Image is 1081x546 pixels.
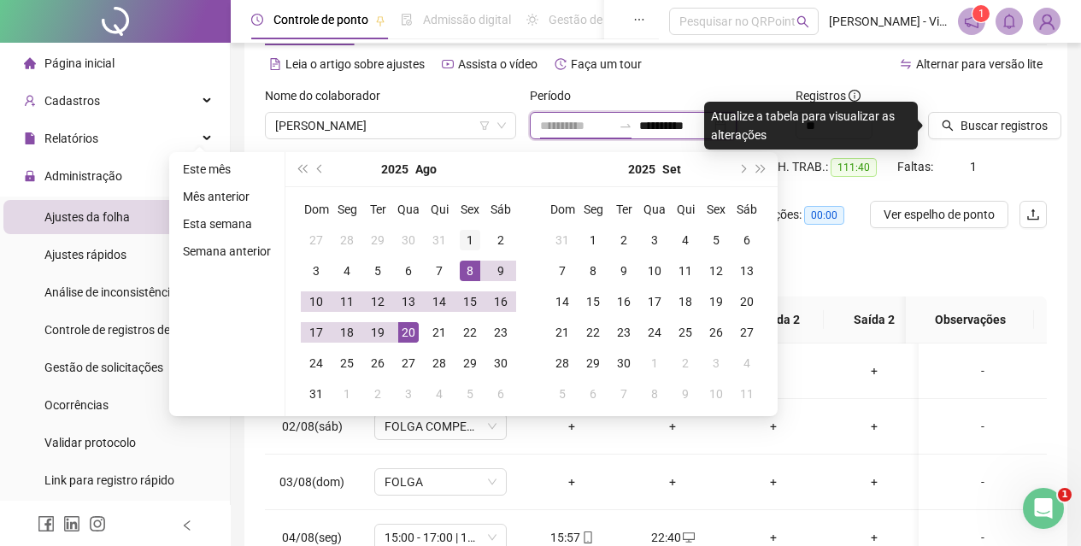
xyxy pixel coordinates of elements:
span: file-text [269,58,281,70]
td: 2025-09-05 [455,379,485,409]
div: 8 [644,384,665,404]
button: next-year [732,152,751,186]
div: 12 [367,291,388,312]
div: 4 [737,353,757,373]
td: 2025-09-09 [608,255,639,286]
button: Buscar registros [928,112,1061,139]
td: 2025-09-15 [578,286,608,317]
div: 1 [337,384,357,404]
td: 2025-08-13 [393,286,424,317]
td: 2025-09-01 [332,379,362,409]
td: 2025-08-28 [424,348,455,379]
div: 15 [460,291,480,312]
td: 2025-08-31 [547,225,578,255]
div: 11 [337,291,357,312]
td: 2025-09-04 [424,379,455,409]
span: mobile [580,531,594,543]
td: 2025-09-02 [362,379,393,409]
div: 6 [491,384,511,404]
td: 2025-09-25 [670,317,701,348]
td: 2025-08-23 [485,317,516,348]
button: super-next-year [752,152,771,186]
span: Gestão de solicitações [44,361,163,374]
div: 29 [583,353,603,373]
td: 2025-10-10 [701,379,731,409]
div: 26 [367,353,388,373]
div: 3 [306,261,326,281]
div: + [737,473,810,491]
div: 22 [460,322,480,343]
td: 2025-08-05 [362,255,393,286]
div: 11 [737,384,757,404]
span: info-circle [849,90,861,102]
th: Dom [301,194,332,225]
td: 2025-08-11 [332,286,362,317]
span: Administração [44,169,122,183]
div: 7 [552,261,573,281]
div: 3 [706,353,726,373]
div: 4 [429,384,449,404]
label: Período [530,86,582,105]
div: 30 [491,353,511,373]
td: 2025-10-07 [608,379,639,409]
td: 2025-09-04 [670,225,701,255]
li: Este mês [176,159,278,179]
th: Dom [547,194,578,225]
div: 29 [460,353,480,373]
div: - [932,361,1033,380]
td: 2025-09-12 [701,255,731,286]
th: Sáb [731,194,762,225]
span: sun [526,14,538,26]
td: 2025-08-14 [424,286,455,317]
li: Esta semana [176,214,278,234]
div: 19 [706,291,726,312]
div: 28 [337,230,357,250]
div: 2 [491,230,511,250]
div: 30 [398,230,419,250]
div: 12 [706,261,726,281]
span: facebook [38,515,55,532]
li: Semana anterior [176,241,278,261]
div: 10 [706,384,726,404]
span: 00:00 [804,206,844,225]
div: + [636,417,709,436]
div: 13 [398,291,419,312]
span: Admissão digital [423,13,511,26]
span: ellipsis [633,14,645,26]
td: 2025-08-29 [455,348,485,379]
div: 1 [460,230,480,250]
th: Sex [701,194,731,225]
span: Ajustes rápidos [44,248,126,261]
td: 2025-08-10 [301,286,332,317]
span: Análise de inconsistências [44,285,183,299]
span: history [555,58,567,70]
td: 2025-09-11 [670,255,701,286]
td: 2025-08-20 [393,317,424,348]
li: Mês anterior [176,186,278,207]
td: 2025-10-02 [670,348,701,379]
th: Qua [639,194,670,225]
td: 2025-08-26 [362,348,393,379]
td: 2025-08-30 [485,348,516,379]
div: 14 [552,291,573,312]
div: + [837,473,911,491]
span: pushpin [375,15,385,26]
span: left [181,520,193,531]
td: 2025-08-19 [362,317,393,348]
td: 2025-09-17 [639,286,670,317]
span: search [796,15,809,28]
div: 20 [398,322,419,343]
td: 2025-08-22 [455,317,485,348]
div: 27 [398,353,419,373]
div: + [636,473,709,491]
td: 2025-08-12 [362,286,393,317]
div: 2 [367,384,388,404]
span: 04/08(seg) [282,531,342,544]
button: Ver espelho de ponto [870,201,1008,228]
div: 21 [552,322,573,343]
div: 9 [614,261,634,281]
th: Qua [393,194,424,225]
th: Sex [455,194,485,225]
td: 2025-08-03 [301,255,332,286]
td: 2025-10-11 [731,379,762,409]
